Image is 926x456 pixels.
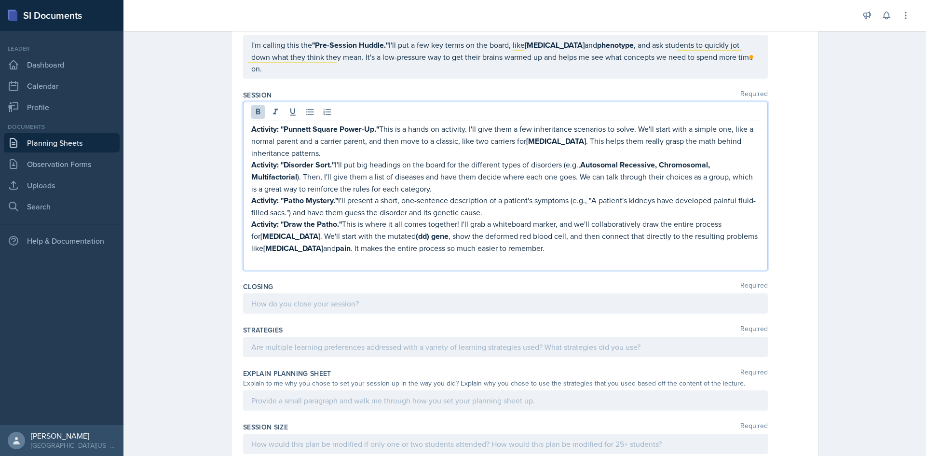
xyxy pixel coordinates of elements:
strong: [MEDICAL_DATA] [525,40,585,51]
a: Observation Forms [4,154,120,174]
label: Strategies [243,325,283,335]
span: Required [740,282,768,291]
a: Search [4,197,120,216]
p: I'll put big headings on the board for the different types of disorders (e.g., ). Then, I'll give... [251,159,760,194]
p: I'm calling this the I'll put a few key terms on the board, like and , and ask students to quickl... [251,39,760,74]
strong: Activity: "Draw the Patho." [251,219,342,230]
strong: Activity: "Disorder Sort." [251,159,335,170]
p: I'll present a short, one-sentence description of a patient's symptoms (e.g., "A patient's kidney... [251,194,760,218]
p: This is where it all comes together! I'll grab a whiteboard marker, and we'll collaboratively dra... [251,218,760,254]
a: Uploads [4,176,120,195]
span: Required [740,422,768,432]
a: Dashboard [4,55,120,74]
label: Session [243,90,272,100]
strong: "Pre-Session Huddle." [312,40,389,51]
label: Session Size [243,422,288,432]
div: [PERSON_NAME] [31,431,116,441]
strong: [MEDICAL_DATA] [260,231,320,242]
strong: Activity: "Patho Mystery." [251,195,338,206]
strong: phenotype [597,40,634,51]
div: Explain to me why you chose to set your session up in the way you did? Explain why you chose to u... [243,378,768,388]
strong: (dd) gene [416,231,449,242]
a: Planning Sheets [4,133,120,152]
strong: pain [336,243,351,254]
p: This is a hands-on activity. I'll give them a few inheritance scenarios to solve. We'll start wit... [251,123,760,159]
strong: [MEDICAL_DATA] [263,243,323,254]
div: Documents [4,123,120,131]
label: Explain Planning Sheet [243,369,331,378]
div: Help & Documentation [4,231,120,250]
div: Leader [4,44,120,53]
span: Required [740,369,768,378]
strong: [MEDICAL_DATA] [526,136,586,147]
a: Calendar [4,76,120,96]
span: Required [740,90,768,100]
label: Closing [243,282,273,291]
a: Profile [4,97,120,117]
div: [GEOGRAPHIC_DATA][US_STATE] [31,441,116,450]
span: Required [740,325,768,335]
strong: Activity: "Punnett Square Power-Up." [251,124,379,135]
div: To enrich screen reader interactions, please activate Accessibility in Grammarly extension settings [251,39,760,74]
